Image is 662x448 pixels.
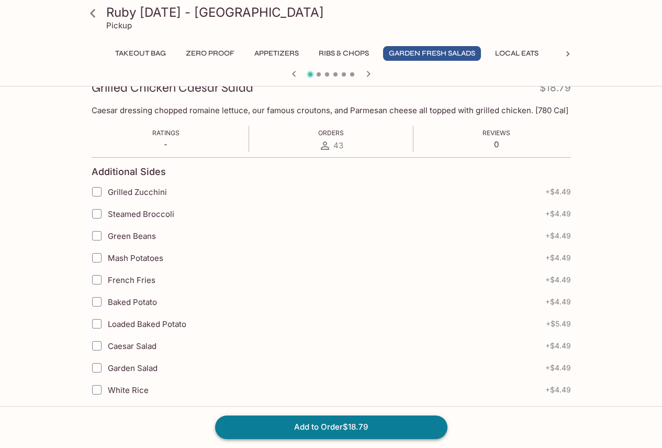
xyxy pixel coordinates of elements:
[545,188,571,196] span: + $4.49
[249,46,305,61] button: Appetizers
[108,231,156,241] span: Green Beans
[108,385,149,395] span: White Rice
[152,129,179,137] span: Ratings
[152,139,179,149] p: -
[108,275,155,285] span: French Fries
[546,320,571,328] span: + $5.49
[180,46,240,61] button: Zero Proof
[553,46,600,61] button: Chicken
[545,342,571,350] span: + $4.49
[108,341,156,351] span: Caesar Salad
[215,416,447,439] button: Add to Order$18.79
[106,4,574,20] h3: Ruby [DATE] - [GEOGRAPHIC_DATA]
[92,166,166,178] h4: Additional Sides
[106,20,132,30] p: Pickup
[545,254,571,262] span: + $4.49
[545,386,571,394] span: + $4.49
[108,187,167,197] span: Grilled Zucchini
[108,363,158,373] span: Garden Salad
[333,140,343,150] span: 43
[545,232,571,240] span: + $4.49
[108,319,186,329] span: Loaded Baked Potato
[108,253,163,263] span: Mash Potatoes
[108,209,174,219] span: Steamed Broccoli
[545,276,571,284] span: + $4.49
[545,210,571,218] span: + $4.49
[318,129,344,137] span: Orders
[92,80,253,96] h3: Grilled Chicken Caesar Salad
[313,46,375,61] button: Ribs & Chops
[489,46,544,61] button: Local Eats
[483,129,510,137] span: Reviews
[545,364,571,372] span: + $4.49
[483,139,510,149] p: 0
[92,105,571,115] p: Caesar dressing chopped romaine lettuce, our famous croutons, and Parmesan cheese all topped with...
[383,46,481,61] button: Garden Fresh Salads
[545,298,571,306] span: + $4.49
[540,80,571,100] h4: $18.79
[108,297,157,307] span: Baked Potato
[109,46,172,61] button: Takeout Bag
